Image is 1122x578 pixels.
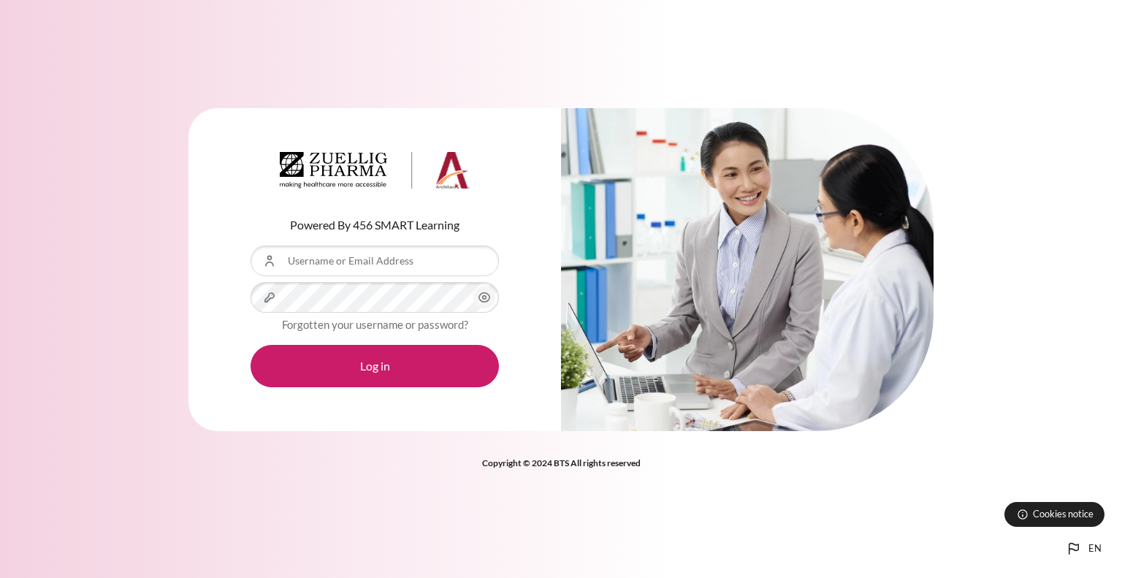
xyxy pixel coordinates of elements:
[280,152,470,189] img: Architeck
[1033,507,1094,521] span: Cookies notice
[251,345,499,387] button: Log in
[280,152,470,194] a: Architeck
[282,318,468,331] a: Forgotten your username or password?
[1004,502,1104,527] button: Cookies notice
[1088,541,1102,556] span: en
[251,246,499,276] input: Username or Email Address
[482,457,641,468] strong: Copyright © 2024 BTS All rights reserved
[1059,534,1107,563] button: Languages
[251,216,499,234] p: Powered By 456 SMART Learning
